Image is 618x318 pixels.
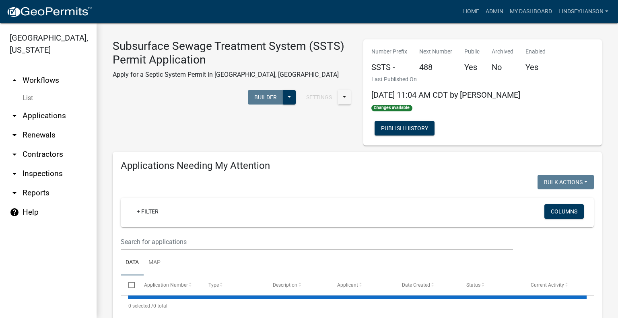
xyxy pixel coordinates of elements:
[136,275,200,295] datatable-header-cell: Application Number
[10,150,19,159] i: arrow_drop_down
[375,126,435,132] wm-modal-confirm: Workflow Publish History
[482,4,507,19] a: Admin
[300,90,338,105] button: Settings
[507,4,555,19] a: My Dashboard
[248,90,283,105] button: Builder
[330,275,394,295] datatable-header-cell: Applicant
[273,282,297,288] span: Description
[265,275,330,295] datatable-header-cell: Description
[555,4,612,19] a: Lindseyhanson
[492,47,513,56] p: Archived
[144,282,188,288] span: Application Number
[130,204,165,219] a: + Filter
[371,62,407,72] h5: SSTS -
[466,282,480,288] span: Status
[128,303,153,309] span: 0 selected /
[10,188,19,198] i: arrow_drop_down
[113,39,351,66] h3: Subsurface Sewage Treatment System (SSTS) Permit Application
[419,62,452,72] h5: 488
[10,169,19,178] i: arrow_drop_down
[10,207,19,217] i: help
[460,4,482,19] a: Home
[394,275,458,295] datatable-header-cell: Date Created
[544,204,584,219] button: Columns
[531,282,564,288] span: Current Activity
[371,105,412,111] span: Changes available
[492,62,513,72] h5: No
[121,275,136,295] datatable-header-cell: Select
[10,111,19,121] i: arrow_drop_down
[464,47,480,56] p: Public
[375,121,435,135] button: Publish History
[538,175,594,189] button: Bulk Actions
[121,296,594,316] div: 0 total
[402,282,430,288] span: Date Created
[371,47,407,56] p: Number Prefix
[419,47,452,56] p: Next Number
[525,62,546,72] h5: Yes
[371,90,520,100] span: [DATE] 11:04 AM CDT by [PERSON_NAME]
[113,70,351,80] p: Apply for a Septic System Permit in [GEOGRAPHIC_DATA], [GEOGRAPHIC_DATA]
[121,160,594,172] h4: Applications Needing My Attention
[459,275,523,295] datatable-header-cell: Status
[201,275,265,295] datatable-header-cell: Type
[523,275,587,295] datatable-header-cell: Current Activity
[208,282,219,288] span: Type
[464,62,480,72] h5: Yes
[10,76,19,85] i: arrow_drop_up
[144,250,165,276] a: Map
[10,130,19,140] i: arrow_drop_down
[371,75,520,84] p: Last Published On
[337,282,358,288] span: Applicant
[121,234,513,250] input: Search for applications
[121,250,144,276] a: Data
[525,47,546,56] p: Enabled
